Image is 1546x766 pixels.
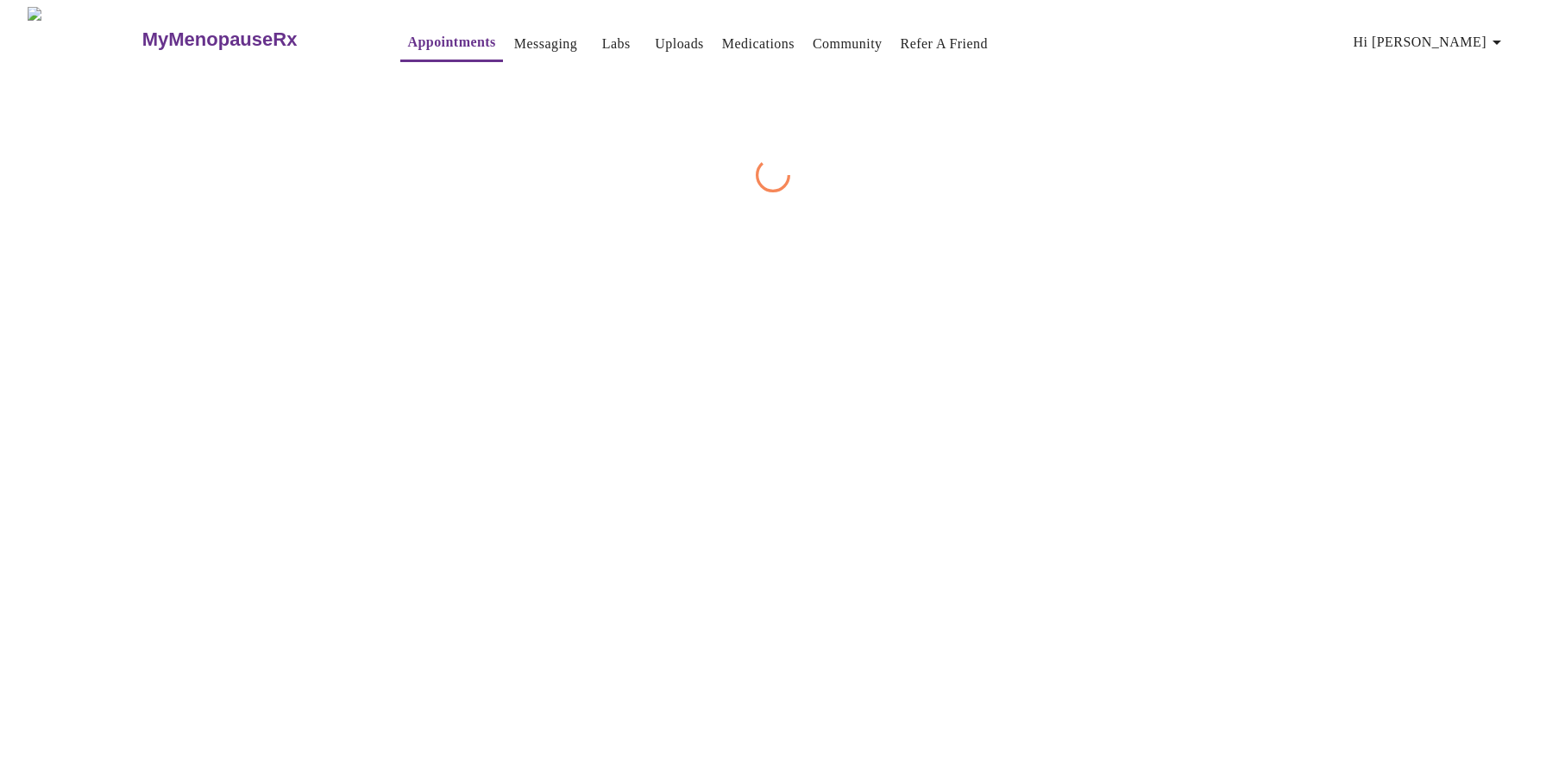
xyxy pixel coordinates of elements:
[806,27,889,61] button: Community
[901,32,989,56] a: Refer a Friend
[507,27,584,61] button: Messaging
[588,27,644,61] button: Labs
[648,27,711,61] button: Uploads
[140,9,366,70] a: MyMenopauseRx
[1347,25,1514,60] button: Hi [PERSON_NAME]
[28,7,140,72] img: MyMenopauseRx Logo
[722,32,795,56] a: Medications
[407,30,495,54] a: Appointments
[655,32,704,56] a: Uploads
[715,27,801,61] button: Medications
[1354,30,1507,54] span: Hi [PERSON_NAME]
[602,32,631,56] a: Labs
[142,28,298,51] h3: MyMenopauseRx
[894,27,996,61] button: Refer a Friend
[813,32,883,56] a: Community
[514,32,577,56] a: Messaging
[400,25,502,62] button: Appointments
